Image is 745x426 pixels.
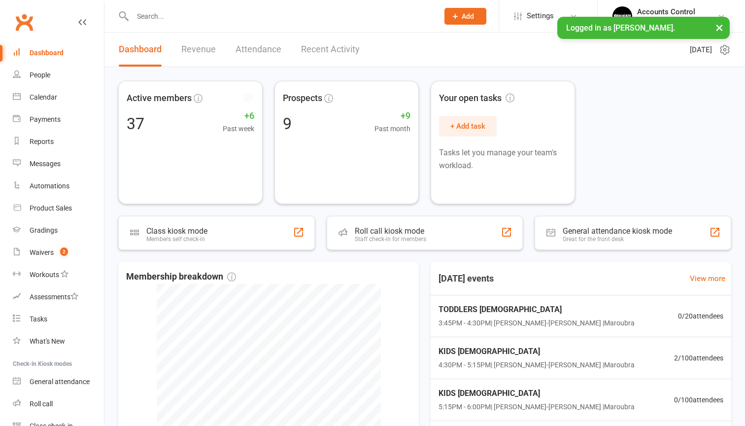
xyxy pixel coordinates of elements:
[30,226,58,234] div: Gradings
[612,6,632,26] img: thumb_image1701918351.png
[30,248,54,256] div: Waivers
[30,160,61,168] div: Messages
[146,226,207,236] div: Class kiosk mode
[30,115,61,123] div: Payments
[355,226,426,236] div: Roll call kiosk mode
[12,10,36,35] a: Clubworx
[223,123,254,134] span: Past week
[674,353,723,363] span: 2 / 100 attendees
[13,308,104,330] a: Tasks
[13,371,104,393] a: General attendance kiosk mode
[527,5,554,27] span: Settings
[13,330,104,353] a: What's New
[30,271,59,279] div: Workouts
[283,116,292,132] div: 9
[130,9,432,23] input: Search...
[13,264,104,286] a: Workouts
[13,242,104,264] a: Waivers 2
[637,7,695,16] div: Accounts Control
[181,33,216,67] a: Revenue
[439,303,635,316] span: TODDLERS [DEMOGRAPHIC_DATA]
[127,116,144,132] div: 37
[439,91,514,106] span: Your open tasks
[30,315,47,323] div: Tasks
[30,204,72,212] div: Product Sales
[13,286,104,308] a: Assessments
[301,33,360,67] a: Recent Activity
[146,236,207,243] div: Members self check-in
[563,226,672,236] div: General attendance kiosk mode
[13,175,104,197] a: Automations
[13,42,104,64] a: Dashboard
[690,44,712,56] span: [DATE]
[13,64,104,86] a: People
[439,116,497,137] button: + Add task
[431,270,502,287] h3: [DATE] events
[30,337,65,345] div: What's New
[126,270,236,284] span: Membership breakdown
[127,91,192,106] span: Active members
[30,182,69,190] div: Automations
[439,318,635,328] span: 3:45PM - 4:30PM | [PERSON_NAME]-[PERSON_NAME] | Maroubra
[674,394,723,405] span: 0 / 100 attendees
[462,12,474,20] span: Add
[30,71,50,79] div: People
[223,109,254,123] span: +6
[30,138,54,145] div: Reports
[439,146,567,172] p: Tasks let you manage your team's workload.
[439,401,635,412] span: 5:15PM - 6:00PM | [PERSON_NAME]-[PERSON_NAME] | Maroubra
[690,273,725,284] a: View more
[13,197,104,219] a: Product Sales
[30,400,53,408] div: Roll call
[30,49,64,57] div: Dashboard
[283,91,322,106] span: Prospects
[13,153,104,175] a: Messages
[355,236,426,243] div: Staff check-in for members
[30,293,78,301] div: Assessments
[30,93,57,101] div: Calendar
[439,359,635,370] span: 4:30PM - 5:15PM | [PERSON_NAME]-[PERSON_NAME] | Maroubra
[13,131,104,153] a: Reports
[13,108,104,131] a: Payments
[637,16,695,25] div: [PERSON_NAME]
[13,219,104,242] a: Gradings
[374,123,410,134] span: Past month
[444,8,486,25] button: Add
[563,236,672,243] div: Great for the front desk
[678,311,723,321] span: 0 / 20 attendees
[566,23,675,33] span: Logged in as [PERSON_NAME].
[13,86,104,108] a: Calendar
[60,248,68,256] span: 2
[30,378,90,386] div: General attendance
[374,109,410,123] span: +9
[439,387,635,400] span: KIDS [DEMOGRAPHIC_DATA]
[119,33,162,67] a: Dashboard
[439,345,635,358] span: KIDS [DEMOGRAPHIC_DATA]
[236,33,281,67] a: Attendance
[711,17,728,38] button: ×
[13,393,104,415] a: Roll call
